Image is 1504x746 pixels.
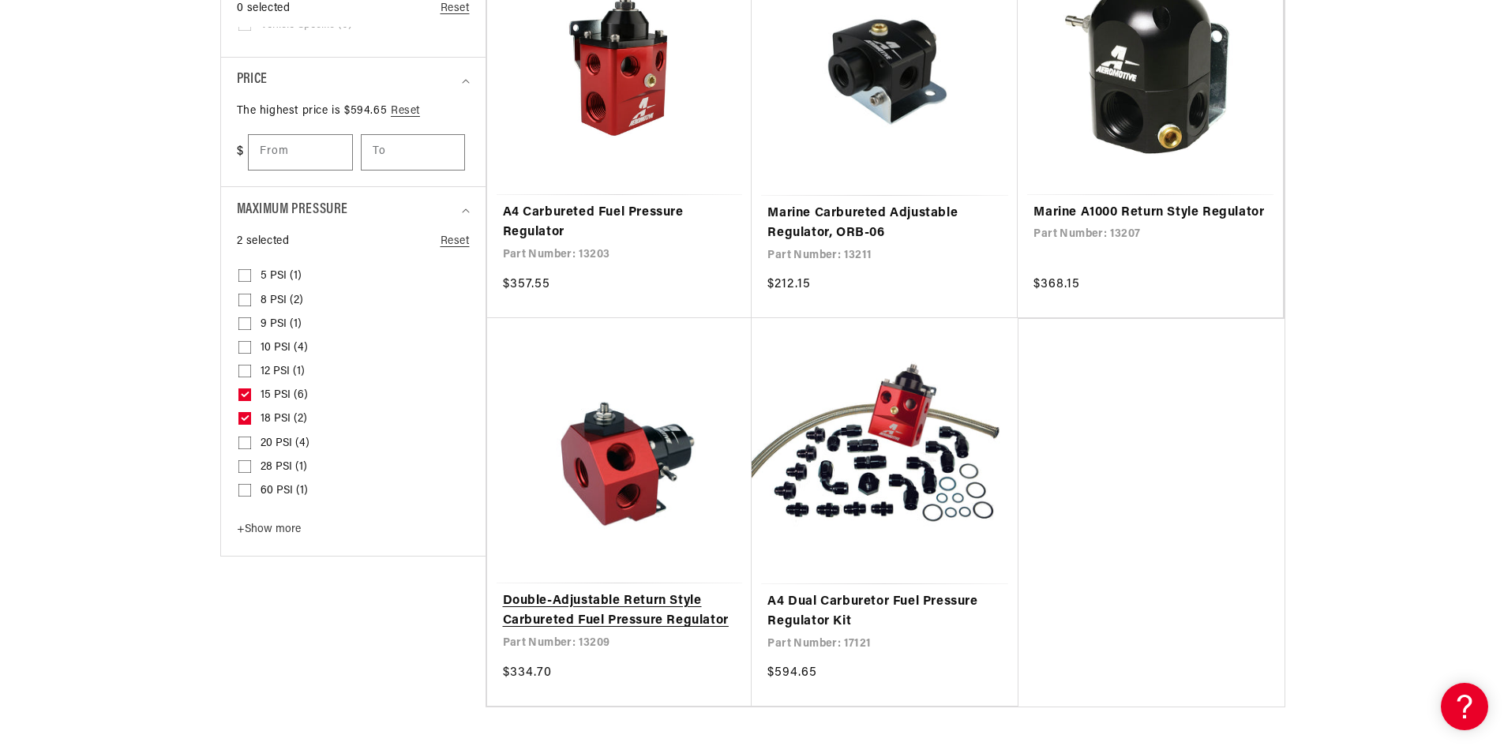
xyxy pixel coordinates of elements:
[767,592,1002,632] a: A4 Dual Carburetor Fuel Pressure Regulator Kit
[261,484,308,498] span: 60 PSI (1)
[261,294,303,308] span: 8 PSI (2)
[237,199,349,222] span: Maximum Pressure
[261,460,307,474] span: 28 PSI (1)
[261,317,302,332] span: 9 PSI (1)
[237,69,268,91] span: Price
[237,523,306,544] button: Show more
[261,412,307,426] span: 18 PSI (2)
[237,523,245,535] span: +
[391,103,420,120] a: Reset
[362,135,465,170] input: 594.65
[261,388,308,403] span: 15 PSI (6)
[237,523,301,535] span: Show more
[503,203,737,243] a: A4 Carbureted Fuel Pressure Regulator
[249,135,352,170] input: 0
[237,187,470,234] summary: Maximum Pressure (2 selected)
[237,58,470,103] summary: Price
[261,341,308,355] span: 10 PSI (4)
[261,365,305,379] span: 12 PSI (1)
[441,233,470,250] a: Reset
[237,233,290,250] span: 2 selected
[261,437,309,451] span: 20 PSI (4)
[503,591,737,632] a: Double-Adjustable Return Style Carbureted Fuel Pressure Regulator
[237,105,388,117] span: The highest price is $594.65
[237,142,244,163] span: $
[1033,203,1267,223] a: Marine A1000 Return Style Regulator
[767,204,1002,244] a: Marine Carbureted Adjustable Regulator, ORB-06
[261,269,302,283] span: 5 PSI (1)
